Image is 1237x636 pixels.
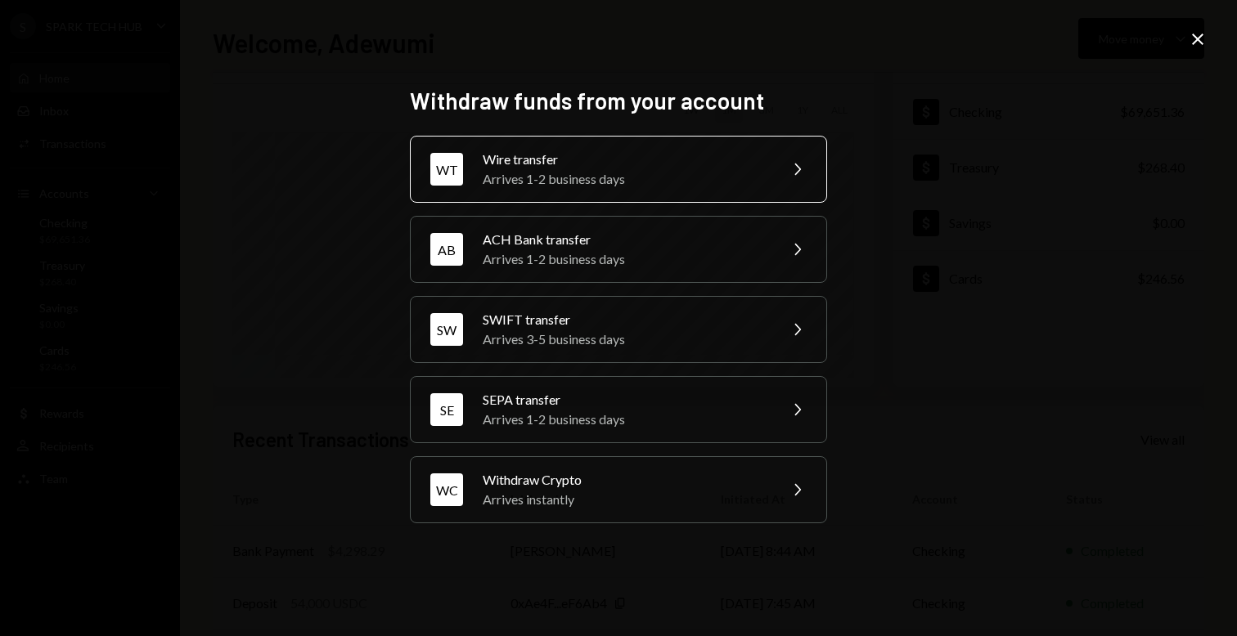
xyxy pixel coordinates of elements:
[483,410,767,429] div: Arrives 1-2 business days
[410,376,827,443] button: SESEPA transferArrives 1-2 business days
[410,85,827,117] h2: Withdraw funds from your account
[430,233,463,266] div: AB
[483,150,767,169] div: Wire transfer
[410,296,827,363] button: SWSWIFT transferArrives 3-5 business days
[430,313,463,346] div: SW
[483,310,767,329] div: SWIFT transfer
[483,169,767,189] div: Arrives 1-2 business days
[483,249,767,269] div: Arrives 1-2 business days
[483,470,767,490] div: Withdraw Crypto
[410,136,827,203] button: WTWire transferArrives 1-2 business days
[410,456,827,523] button: WCWithdraw CryptoArrives instantly
[483,390,767,410] div: SEPA transfer
[430,473,463,506] div: WC
[410,216,827,283] button: ABACH Bank transferArrives 1-2 business days
[483,329,767,349] div: Arrives 3-5 business days
[483,230,767,249] div: ACH Bank transfer
[430,153,463,186] div: WT
[483,490,767,509] div: Arrives instantly
[430,393,463,426] div: SE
